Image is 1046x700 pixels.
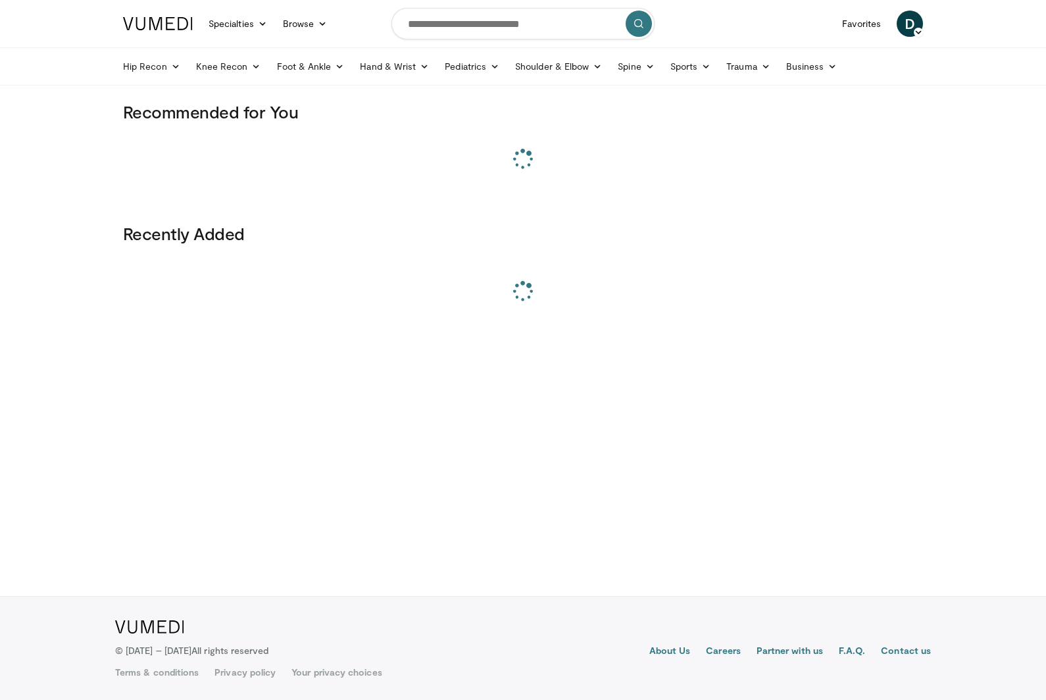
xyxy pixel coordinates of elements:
[507,53,610,80] a: Shoulder & Elbow
[214,666,276,679] a: Privacy policy
[881,644,931,660] a: Contact us
[897,11,923,37] a: D
[269,53,353,80] a: Foot & Ankle
[201,11,275,37] a: Specialties
[757,644,823,660] a: Partner with us
[834,11,889,37] a: Favorites
[123,223,923,244] h3: Recently Added
[706,644,741,660] a: Careers
[115,666,199,679] a: Terms & conditions
[123,101,923,122] h3: Recommended for You
[191,645,268,656] span: All rights reserved
[275,11,336,37] a: Browse
[662,53,719,80] a: Sports
[123,17,193,30] img: VuMedi Logo
[188,53,269,80] a: Knee Recon
[115,53,188,80] a: Hip Recon
[610,53,662,80] a: Spine
[778,53,845,80] a: Business
[391,8,655,39] input: Search topics, interventions
[352,53,437,80] a: Hand & Wrist
[839,644,865,660] a: F.A.Q.
[115,644,269,657] p: © [DATE] – [DATE]
[649,644,691,660] a: About Us
[115,620,184,634] img: VuMedi Logo
[437,53,507,80] a: Pediatrics
[291,666,382,679] a: Your privacy choices
[718,53,778,80] a: Trauma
